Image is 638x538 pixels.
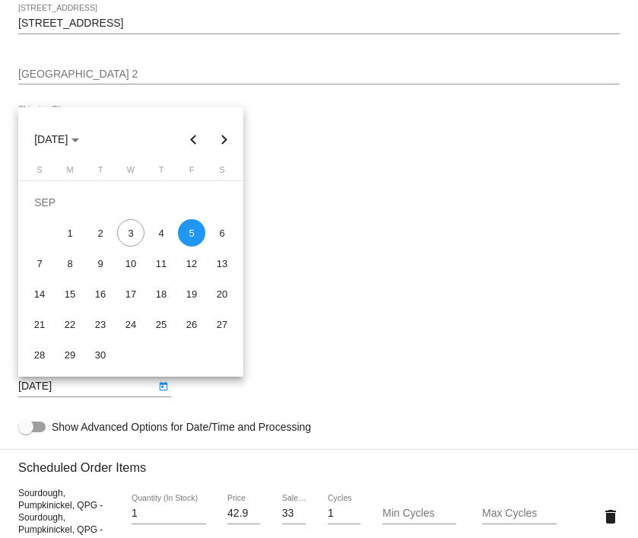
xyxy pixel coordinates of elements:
[55,165,85,180] th: Monday
[146,165,176,180] th: Thursday
[178,280,205,307] div: 19
[26,310,53,338] div: 21
[26,250,53,277] div: 7
[24,187,237,218] td: SEP
[116,165,146,180] th: Wednesday
[85,165,116,180] th: Tuesday
[146,248,176,279] td: September 11, 2025
[87,250,114,277] div: 9
[24,279,55,309] td: September 14, 2025
[178,219,205,247] div: 5
[176,248,207,279] td: September 12, 2025
[209,124,240,154] button: Next month
[148,280,175,307] div: 18
[146,309,176,339] td: September 25, 2025
[85,248,116,279] td: September 9, 2025
[56,250,84,277] div: 8
[24,309,55,339] td: September 21, 2025
[24,248,55,279] td: September 7, 2025
[117,310,144,338] div: 24
[176,218,207,248] td: September 5, 2025
[116,218,146,248] td: September 3, 2025
[117,280,144,307] div: 17
[22,124,91,154] button: Choose month and year
[207,165,237,180] th: Saturday
[176,309,207,339] td: September 26, 2025
[87,341,114,368] div: 30
[87,280,114,307] div: 16
[116,248,146,279] td: September 10, 2025
[179,124,209,154] button: Previous month
[148,310,175,338] div: 25
[87,310,114,338] div: 23
[56,310,84,338] div: 22
[85,339,116,370] td: September 30, 2025
[85,218,116,248] td: September 2, 2025
[85,309,116,339] td: September 23, 2025
[56,219,84,247] div: 1
[55,248,85,279] td: September 8, 2025
[176,165,207,180] th: Friday
[207,248,237,279] td: September 13, 2025
[178,310,205,338] div: 26
[55,309,85,339] td: September 22, 2025
[24,339,55,370] td: September 28, 2025
[207,218,237,248] td: September 6, 2025
[208,280,236,307] div: 20
[116,279,146,309] td: September 17, 2025
[207,279,237,309] td: September 20, 2025
[208,250,236,277] div: 13
[87,219,114,247] div: 2
[116,309,146,339] td: September 24, 2025
[26,341,53,368] div: 28
[178,250,205,277] div: 12
[55,339,85,370] td: September 29, 2025
[208,310,236,338] div: 27
[24,165,55,180] th: Sunday
[117,219,144,247] div: 3
[56,341,84,368] div: 29
[207,309,237,339] td: September 27, 2025
[208,219,236,247] div: 6
[26,280,53,307] div: 14
[146,218,176,248] td: September 4, 2025
[55,279,85,309] td: September 15, 2025
[85,279,116,309] td: September 16, 2025
[117,250,144,277] div: 10
[148,219,175,247] div: 4
[176,279,207,309] td: September 19, 2025
[56,280,84,307] div: 15
[146,279,176,309] td: September 18, 2025
[34,133,79,145] span: [DATE]
[55,218,85,248] td: September 1, 2025
[148,250,175,277] div: 11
